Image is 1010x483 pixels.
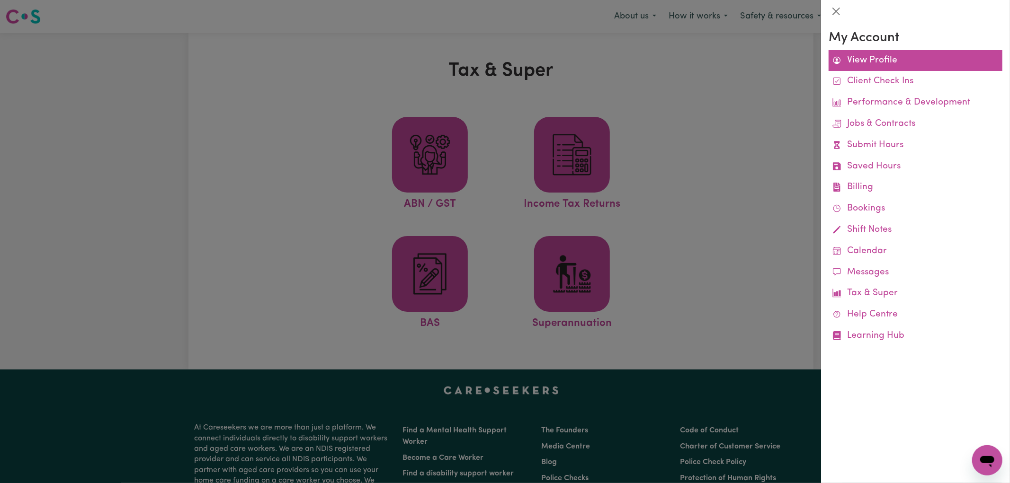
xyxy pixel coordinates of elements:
[829,71,1002,92] a: Client Check Ins
[829,156,1002,177] a: Saved Hours
[829,198,1002,220] a: Bookings
[829,241,1002,262] a: Calendar
[829,50,1002,71] a: View Profile
[829,325,1002,347] a: Learning Hub
[972,445,1002,475] iframe: Button to launch messaging window
[829,4,844,19] button: Close
[829,135,1002,156] a: Submit Hours
[829,262,1002,283] a: Messages
[829,220,1002,241] a: Shift Notes
[829,114,1002,135] a: Jobs & Contracts
[829,177,1002,198] a: Billing
[829,92,1002,114] a: Performance & Development
[829,30,1002,46] h3: My Account
[829,283,1002,304] a: Tax & Super
[829,304,1002,325] a: Help Centre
